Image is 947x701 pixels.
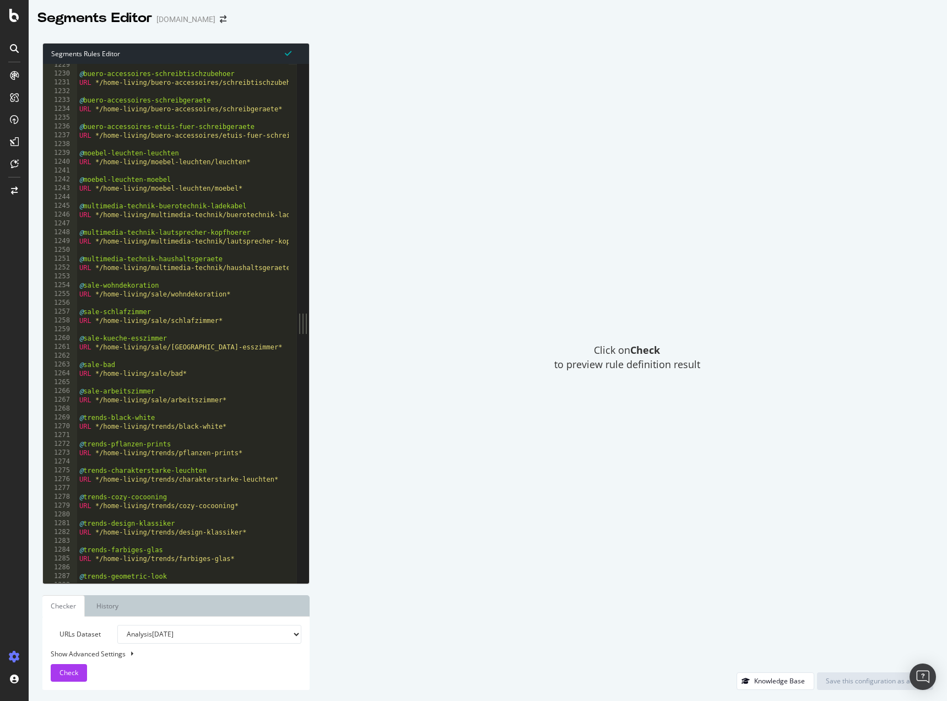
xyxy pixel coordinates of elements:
div: 1240 [43,158,77,166]
div: 1234 [43,105,77,114]
div: 1248 [43,228,77,237]
div: 1254 [43,281,77,290]
div: 1263 [43,360,77,369]
div: 1264 [43,369,77,378]
div: 1259 [43,325,77,334]
div: 1261 [43,343,77,352]
button: Check [51,664,87,682]
div: 1232 [43,87,77,96]
div: 1249 [43,237,77,246]
div: Open Intercom Messenger [910,664,936,690]
span: Syntax is valid [285,48,291,58]
span: Check [59,668,78,677]
div: 1251 [43,255,77,263]
div: 1273 [43,449,77,457]
div: 1265 [43,378,77,387]
div: Save this configuration as active [826,676,924,686]
div: 1288 [43,581,77,590]
div: 1284 [43,546,77,554]
div: 1237 [43,131,77,140]
div: 1272 [43,440,77,449]
div: 1278 [43,493,77,502]
div: 1244 [43,193,77,202]
div: 1283 [43,537,77,546]
button: Knowledge Base [737,672,814,690]
div: 1245 [43,202,77,211]
div: Segments Rules Editor [43,44,309,64]
div: 1229 [43,61,77,69]
a: History [88,595,127,617]
div: 1270 [43,422,77,431]
div: 1266 [43,387,77,396]
div: 1252 [43,263,77,272]
div: arrow-right-arrow-left [220,15,226,23]
div: 1258 [43,316,77,325]
div: 1238 [43,140,77,149]
div: 1233 [43,96,77,105]
div: 1286 [43,563,77,572]
strong: Check [630,343,660,357]
div: 1236 [43,122,77,131]
div: Knowledge Base [754,676,805,686]
div: 1280 [43,510,77,519]
button: Save this configuration as active [817,672,933,690]
div: 1276 [43,475,77,484]
div: 1256 [43,299,77,308]
div: 1274 [43,457,77,466]
div: 1282 [43,528,77,537]
div: 1246 [43,211,77,219]
div: 1287 [43,572,77,581]
div: 1277 [43,484,77,493]
div: 1269 [43,413,77,422]
div: 1247 [43,219,77,228]
div: 1243 [43,184,77,193]
div: 1239 [43,149,77,158]
div: 1260 [43,334,77,343]
div: 1242 [43,175,77,184]
div: 1285 [43,554,77,563]
div: 1253 [43,272,77,281]
a: Checker [42,595,85,617]
div: Show Advanced Settings [42,649,293,659]
div: Segments Editor [37,9,152,28]
div: 1281 [43,519,77,528]
div: 1271 [43,431,77,440]
a: Knowledge Base [737,676,814,686]
div: 1275 [43,466,77,475]
div: 1257 [43,308,77,316]
div: 1268 [43,405,77,413]
div: 1230 [43,69,77,78]
div: 1231 [43,78,77,87]
div: 1241 [43,166,77,175]
div: 1262 [43,352,77,360]
div: 1250 [43,246,77,255]
div: 1235 [43,114,77,122]
div: [DOMAIN_NAME] [156,14,215,25]
div: 1279 [43,502,77,510]
span: Click on to preview rule definition result [554,343,700,371]
div: 1267 [43,396,77,405]
div: 1255 [43,290,77,299]
label: URLs Dataset [42,625,109,644]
